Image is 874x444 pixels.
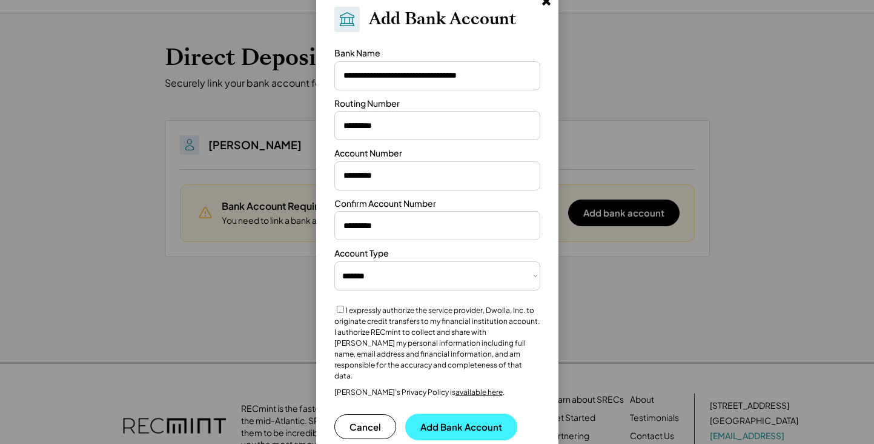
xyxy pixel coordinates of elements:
div: Routing Number [334,98,400,110]
label: I expressly authorize the service provider, Dwolla, Inc. to originate credit transfers to my fina... [334,306,540,380]
div: [PERSON_NAME]’s Privacy Policy is . [334,388,505,397]
div: Bank Name [334,47,380,59]
div: Account Number [334,147,402,160]
div: Confirm Account Number [334,198,436,210]
button: Cancel [334,414,396,439]
button: Add Bank Account [405,414,517,440]
a: available here [455,388,503,397]
h2: Add Bank Account [369,9,516,30]
div: Account Type [334,247,389,260]
img: Bank.svg [338,10,356,29]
